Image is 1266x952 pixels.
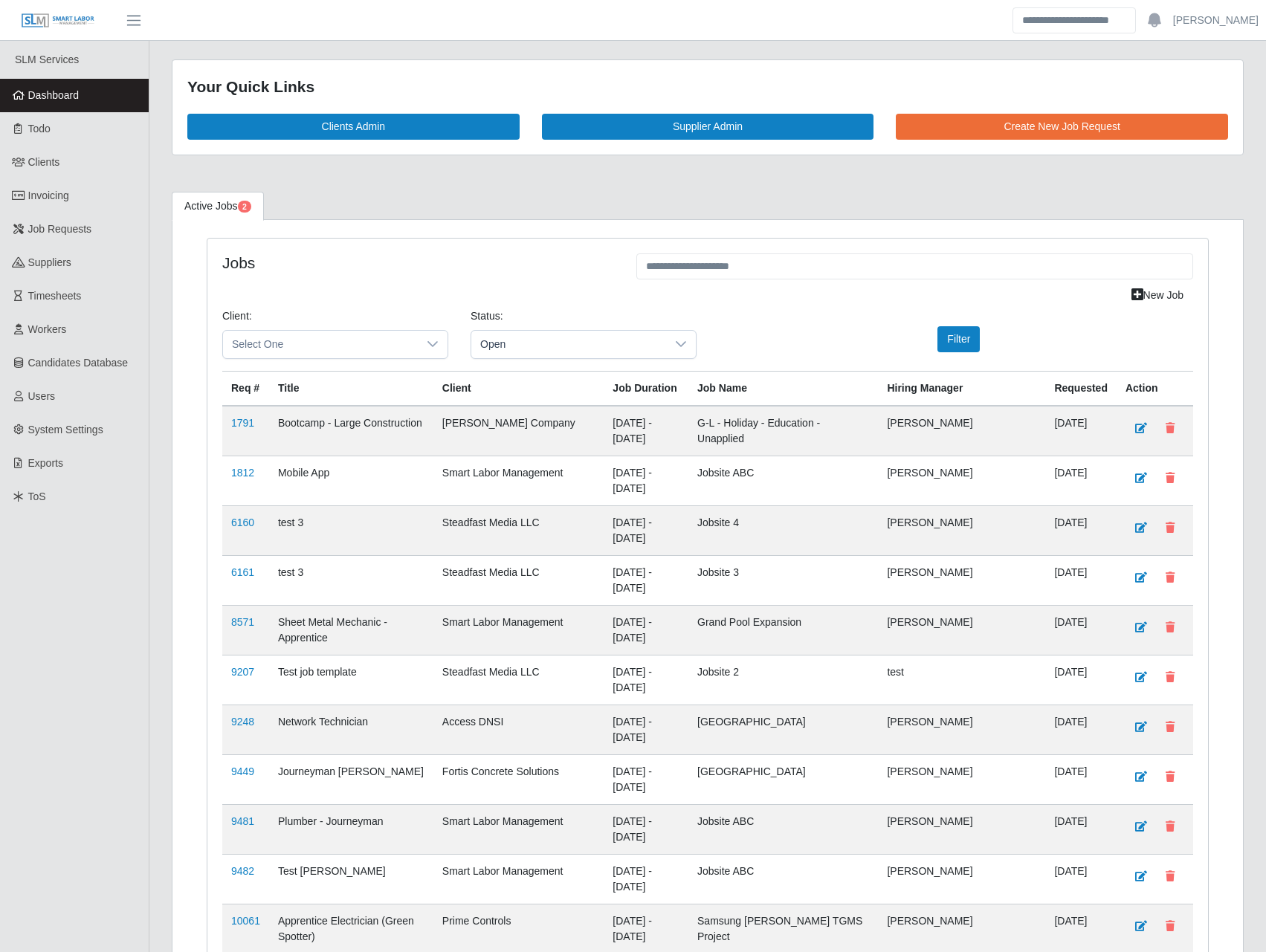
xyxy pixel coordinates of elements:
[604,555,688,605] td: [DATE] - [DATE]
[1045,505,1117,555] td: [DATE]
[688,705,878,754] td: [GEOGRAPHIC_DATA]
[433,655,604,705] td: Steadfast Media LLC
[28,290,82,302] span: Timesheets
[896,114,1228,140] a: Create New Job Request
[28,190,69,201] span: Invoicing
[28,457,63,469] span: Exports
[238,201,251,213] span: Pending Jobs
[231,417,254,429] a: 1791
[542,114,874,140] a: Supplier Admin
[1045,371,1117,406] th: Requested
[688,456,878,505] td: Jobsite ABC
[231,716,254,728] a: 9248
[28,156,60,168] span: Clients
[1045,406,1117,456] td: [DATE]
[878,456,1045,505] td: [PERSON_NAME]
[1117,371,1193,406] th: Action
[231,517,254,528] a: 6160
[231,566,254,578] a: 6161
[688,406,878,456] td: G-L - Holiday - Education - Unapplied
[269,655,433,705] td: Test job template
[269,854,433,904] td: Test [PERSON_NAME]
[231,765,254,777] a: 9449
[878,605,1045,655] td: [PERSON_NAME]
[28,123,51,135] span: Todo
[604,655,688,705] td: [DATE] - [DATE]
[269,555,433,605] td: test 3
[269,456,433,505] td: Mobile App
[1045,655,1117,705] td: [DATE]
[433,505,604,555] td: Steadfast Media LLC
[937,326,980,352] button: Filter
[222,308,252,324] label: Client:
[269,505,433,555] td: test 3
[28,256,71,268] span: Suppliers
[1045,854,1117,904] td: [DATE]
[878,505,1045,555] td: [PERSON_NAME]
[878,406,1045,456] td: [PERSON_NAME]
[1173,13,1259,28] a: [PERSON_NAME]
[28,89,80,101] span: Dashboard
[172,192,264,221] a: Active Jobs
[604,705,688,754] td: [DATE] - [DATE]
[604,754,688,804] td: [DATE] - [DATE]
[1122,282,1193,308] a: New Job
[878,555,1045,605] td: [PERSON_NAME]
[269,754,433,804] td: Journeyman [PERSON_NAME]
[604,605,688,655] td: [DATE] - [DATE]
[28,323,67,335] span: Workers
[604,371,688,406] th: Job Duration
[269,705,433,754] td: Network Technician
[187,114,520,140] a: Clients Admin
[231,865,254,877] a: 9482
[433,555,604,605] td: Steadfast Media LLC
[269,371,433,406] th: Title
[433,804,604,854] td: Smart Labor Management
[269,406,433,456] td: Bootcamp - Large Construction
[28,357,129,369] span: Candidates Database
[231,666,254,678] a: 9207
[878,854,1045,904] td: [PERSON_NAME]
[1045,754,1117,804] td: [DATE]
[231,616,254,628] a: 8571
[688,371,878,406] th: Job Name
[433,371,604,406] th: Client
[269,804,433,854] td: Plumber - Journeyman
[688,754,878,804] td: [GEOGRAPHIC_DATA]
[471,331,666,358] span: Open
[28,390,56,402] span: Users
[433,605,604,655] td: Smart Labor Management
[1045,605,1117,655] td: [DATE]
[878,371,1045,406] th: Hiring Manager
[688,655,878,705] td: Jobsite 2
[604,456,688,505] td: [DATE] - [DATE]
[688,854,878,904] td: Jobsite ABC
[231,467,254,479] a: 1812
[28,424,103,435] span: System Settings
[21,13,95,29] img: SLM Logo
[604,804,688,854] td: [DATE] - [DATE]
[688,555,878,605] td: Jobsite 3
[28,223,92,235] span: Job Requests
[222,371,269,406] th: Req #
[1045,456,1117,505] td: [DATE]
[433,754,604,804] td: Fortis Concrete Solutions
[688,605,878,655] td: Grand Pool Expansion
[223,331,418,358] span: Select One
[688,505,878,555] td: Jobsite 4
[222,253,614,272] h4: Jobs
[878,804,1045,854] td: [PERSON_NAME]
[878,655,1045,705] td: test
[15,54,79,65] span: SLM Services
[878,705,1045,754] td: [PERSON_NAME]
[1045,705,1117,754] td: [DATE]
[604,505,688,555] td: [DATE] - [DATE]
[1045,804,1117,854] td: [DATE]
[688,804,878,854] td: Jobsite ABC
[1045,555,1117,605] td: [DATE]
[231,815,254,827] a: 9481
[187,75,1228,99] div: Your Quick Links
[878,754,1045,804] td: [PERSON_NAME]
[269,605,433,655] td: Sheet Metal Mechanic - Apprentice
[28,490,46,502] span: ToS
